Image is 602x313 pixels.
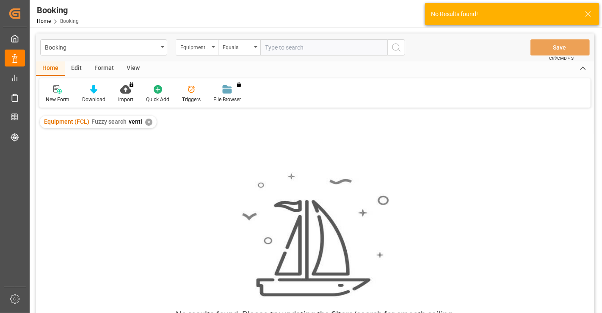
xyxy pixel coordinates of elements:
div: Download [82,96,105,103]
span: Ctrl/CMD + S [549,55,574,61]
div: Format [88,61,120,76]
button: open menu [40,39,167,55]
button: Save [530,39,590,55]
div: Quick Add [146,96,169,103]
span: Fuzzy search [91,118,127,125]
div: No Results found! [431,10,577,19]
div: ✕ [145,119,152,126]
button: open menu [176,39,218,55]
div: View [120,61,146,76]
span: Equipment (FCL) [44,118,89,125]
div: Booking [45,42,158,52]
span: venti [129,118,142,125]
div: Equipment (FCL) [180,42,209,51]
div: New Form [46,96,69,103]
div: Equals [223,42,251,51]
div: Edit [65,61,88,76]
a: Home [37,18,51,24]
div: Triggers [182,96,201,103]
button: open menu [218,39,260,55]
div: Home [36,61,65,76]
input: Type to search [260,39,387,55]
div: Booking [37,4,79,17]
button: search button [387,39,405,55]
img: smooth_sailing.jpeg [241,172,389,298]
